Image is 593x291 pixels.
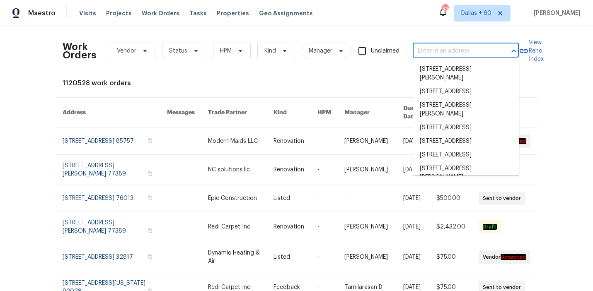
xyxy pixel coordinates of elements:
[413,99,519,121] li: [STREET_ADDRESS][PERSON_NAME]
[189,10,207,16] span: Tasks
[371,47,399,55] span: Unclaimed
[267,212,311,242] td: Renovation
[146,137,154,144] button: Copy Address
[201,98,266,128] th: Trade Partner
[311,242,338,272] td: -
[117,47,136,55] span: Vendor
[56,98,161,128] th: Address
[442,5,448,13] div: 432
[106,9,132,17] span: Projects
[397,98,430,128] th: Due Date
[201,128,266,155] td: Modern Maids LLC
[338,185,397,212] td: -
[28,9,56,17] span: Maestro
[413,121,519,135] li: [STREET_ADDRESS]
[309,47,332,55] span: Manager
[146,170,154,177] button: Copy Address
[63,79,531,87] div: 1120528 work orders
[201,185,266,212] td: Epic Construction
[267,242,311,272] td: Listed
[267,185,311,212] td: Listed
[79,9,96,17] span: Visits
[160,98,201,128] th: Messages
[267,128,311,155] td: Renovation
[461,9,491,17] span: Dallas + 60
[146,227,154,234] button: Copy Address
[311,212,338,242] td: -
[201,155,266,185] td: NC solutions llc
[338,242,397,272] td: [PERSON_NAME]
[338,98,397,128] th: Manager
[63,43,97,59] h2: Work Orders
[519,38,544,63] a: View Reno Index
[311,128,338,155] td: -
[220,47,232,55] span: HPM
[413,45,496,58] input: Enter in an address
[338,212,397,242] td: [PERSON_NAME]
[267,98,311,128] th: Kind
[259,9,313,17] span: Geo Assignments
[311,185,338,212] td: -
[338,155,397,185] td: [PERSON_NAME]
[311,98,338,128] th: HPM
[146,253,154,260] button: Copy Address
[201,212,266,242] td: Redi Carpet Inc
[413,63,519,85] li: [STREET_ADDRESS][PERSON_NAME]
[267,155,311,185] td: Renovation
[413,148,519,162] li: [STREET_ADDRESS]
[217,9,249,17] span: Properties
[311,155,338,185] td: -
[508,45,520,57] button: Close
[201,242,266,272] td: Dynamic Heating & Air
[413,162,519,184] li: [STREET_ADDRESS][PERSON_NAME]
[413,85,519,99] li: [STREET_ADDRESS]
[338,128,397,155] td: [PERSON_NAME]
[169,47,187,55] span: Status
[146,194,154,202] button: Copy Address
[264,47,276,55] span: Kind
[413,135,519,148] li: [STREET_ADDRESS]
[142,9,179,17] span: Work Orders
[530,9,581,17] span: [PERSON_NAME]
